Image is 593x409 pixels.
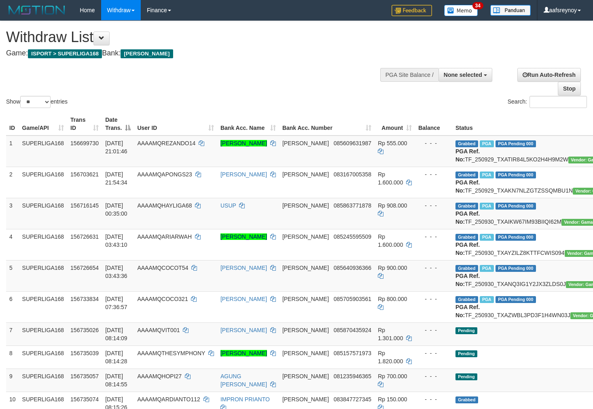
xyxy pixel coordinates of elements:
[378,350,403,364] span: Rp 1.820.000
[378,327,403,341] span: Rp 1.301.000
[217,112,279,136] th: Bank Acc. Name: activate to sort column ascending
[508,96,587,108] label: Search:
[282,265,329,271] span: [PERSON_NAME]
[378,265,407,271] span: Rp 900.000
[334,396,371,403] span: Copy 083847727345 to clipboard
[220,171,267,178] a: [PERSON_NAME]
[334,265,371,271] span: Copy 085640936366 to clipboard
[67,112,102,136] th: Trans ID: activate to sort column ascending
[444,5,478,16] img: Button%20Memo.svg
[6,322,19,345] td: 7
[375,112,415,136] th: Amount: activate to sort column ascending
[282,171,329,178] span: [PERSON_NAME]
[105,233,127,248] span: [DATE] 03:43:10
[70,373,99,379] span: 156735057
[415,112,452,136] th: Balance
[282,140,329,146] span: [PERSON_NAME]
[418,372,449,380] div: - - -
[137,296,188,302] span: AAAAMQCOCO321
[455,140,478,147] span: Grabbed
[220,396,270,403] a: IMPRON PRIANTO
[28,49,102,58] span: ISPORT > SUPERLIGA168
[137,373,182,379] span: AAAAMQHOPI27
[455,179,480,194] b: PGA Ref. No:
[282,296,329,302] span: [PERSON_NAME]
[19,229,68,260] td: SUPERLIGA168
[70,350,99,356] span: 156735039
[70,396,99,403] span: 156735074
[6,345,19,369] td: 8
[496,203,536,210] span: PGA Pending
[282,233,329,240] span: [PERSON_NAME]
[105,140,127,155] span: [DATE] 21:01:46
[455,273,480,287] b: PGA Ref. No:
[6,4,68,16] img: MOTION_logo.png
[220,327,267,333] a: [PERSON_NAME]
[19,291,68,322] td: SUPERLIGA168
[490,5,531,16] img: panduan.png
[496,234,536,241] span: PGA Pending
[137,202,192,209] span: AAAAMQHAYLIGA68
[102,112,134,136] th: Date Trans.: activate to sort column descending
[6,49,387,57] h4: Game: Bank:
[6,29,387,45] h1: Withdraw List
[220,265,267,271] a: [PERSON_NAME]
[282,396,329,403] span: [PERSON_NAME]
[137,140,195,146] span: AAAAMQREZANDO14
[220,373,267,388] a: AGUNG [PERSON_NAME]
[455,373,477,380] span: Pending
[418,233,449,241] div: - - -
[70,202,99,209] span: 156716145
[455,350,477,357] span: Pending
[334,327,371,333] span: Copy 085870435924 to clipboard
[220,233,267,240] a: [PERSON_NAME]
[105,350,127,364] span: [DATE] 08:14:28
[472,2,483,9] span: 34
[279,112,375,136] th: Bank Acc. Number: activate to sort column ascending
[70,327,99,333] span: 156735026
[19,198,68,229] td: SUPERLIGA168
[455,203,478,210] span: Grabbed
[455,396,478,403] span: Grabbed
[480,265,494,272] span: Marked by aafchhiseyha
[70,171,99,178] span: 156703621
[70,296,99,302] span: 156733834
[334,373,371,379] span: Copy 081235946365 to clipboard
[378,373,407,379] span: Rp 700.000
[105,373,127,388] span: [DATE] 08:14:55
[105,171,127,186] span: [DATE] 21:54:34
[137,327,180,333] span: AAAAMQVIT001
[70,265,99,271] span: 156726654
[378,396,407,403] span: Rp 150.000
[418,349,449,357] div: - - -
[105,202,127,217] span: [DATE] 00:35:00
[496,172,536,178] span: PGA Pending
[121,49,173,58] span: [PERSON_NAME]
[455,327,477,334] span: Pending
[105,327,127,341] span: [DATE] 08:14:09
[334,350,371,356] span: Copy 085157571973 to clipboard
[455,296,478,303] span: Grabbed
[378,140,407,146] span: Rp 555.000
[444,72,482,78] span: None selected
[19,112,68,136] th: Game/API: activate to sort column ascending
[6,260,19,291] td: 5
[378,171,403,186] span: Rp 1.600.000
[19,322,68,345] td: SUPERLIGA168
[105,265,127,279] span: [DATE] 03:43:36
[20,96,51,108] select: Showentries
[480,140,494,147] span: Marked by aafchhiseyha
[496,296,536,303] span: PGA Pending
[480,203,494,210] span: Marked by aafchhiseyha
[558,82,581,95] a: Stop
[480,172,494,178] span: Marked by aafchhiseyha
[418,170,449,178] div: - - -
[137,265,188,271] span: AAAAMQCOCOT54
[220,140,267,146] a: [PERSON_NAME]
[137,233,192,240] span: AAAAMQARIARWAH
[496,265,536,272] span: PGA Pending
[282,202,329,209] span: [PERSON_NAME]
[418,201,449,210] div: - - -
[6,229,19,260] td: 4
[418,295,449,303] div: - - -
